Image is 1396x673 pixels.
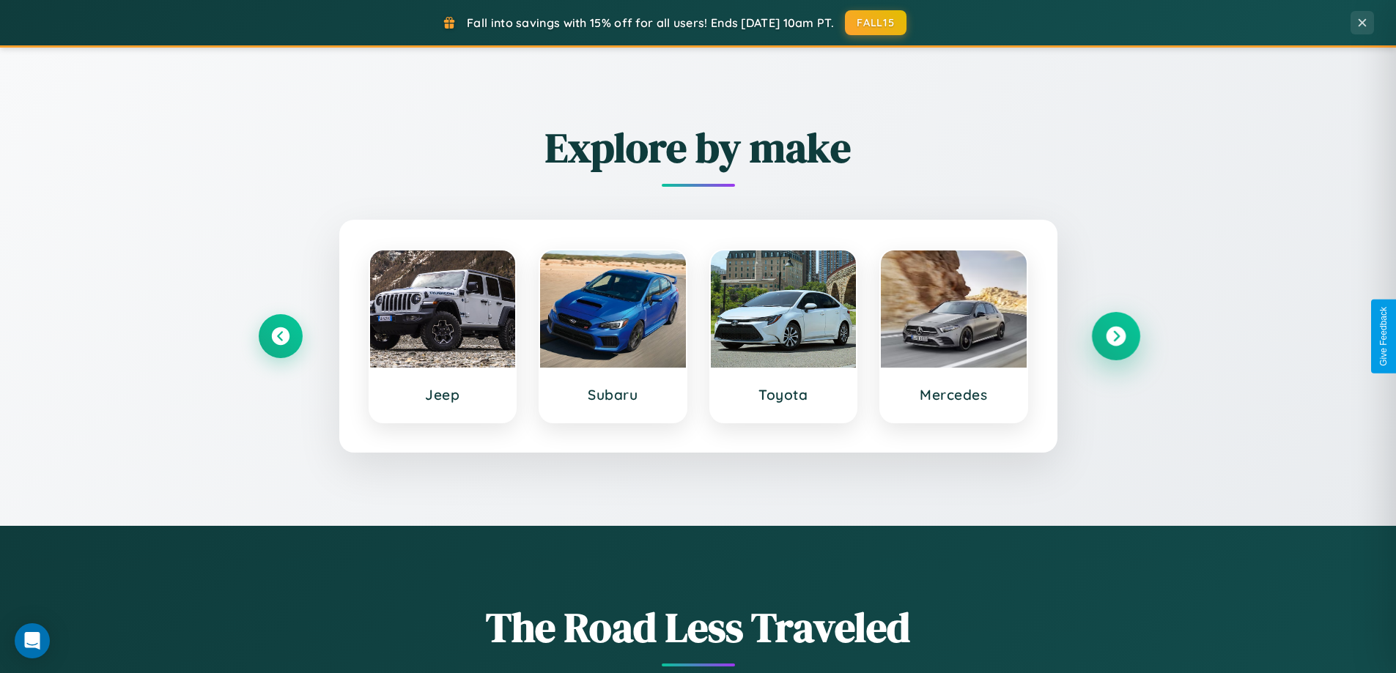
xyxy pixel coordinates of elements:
[845,10,906,35] button: FALL15
[1378,307,1389,366] div: Give Feedback
[385,386,501,404] h3: Jeep
[467,15,834,30] span: Fall into savings with 15% off for all users! Ends [DATE] 10am PT.
[555,386,671,404] h3: Subaru
[895,386,1012,404] h3: Mercedes
[259,119,1138,176] h2: Explore by make
[15,623,50,658] div: Open Intercom Messenger
[259,599,1138,655] h1: The Road Less Traveled
[725,386,842,404] h3: Toyota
